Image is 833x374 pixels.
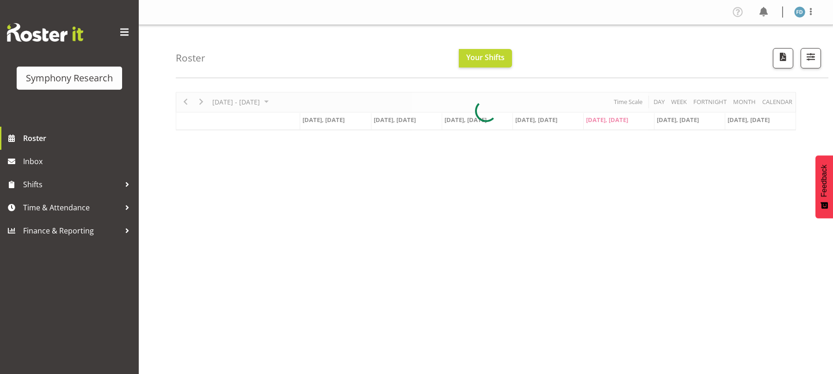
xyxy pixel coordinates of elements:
button: Feedback - Show survey [815,155,833,218]
button: Your Shifts [459,49,512,67]
span: Inbox [23,154,134,168]
button: Filter Shifts [801,48,821,68]
img: foziah-dean1868.jpg [794,6,805,18]
span: Finance & Reporting [23,224,120,238]
span: Time & Attendance [23,201,120,215]
span: Feedback [820,165,828,197]
span: Roster [23,131,134,145]
span: Shifts [23,178,120,191]
img: Rosterit website logo [7,23,83,42]
h4: Roster [176,53,205,63]
button: Download a PDF of the roster according to the set date range. [773,48,793,68]
div: Symphony Research [26,71,113,85]
span: Your Shifts [466,52,505,62]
